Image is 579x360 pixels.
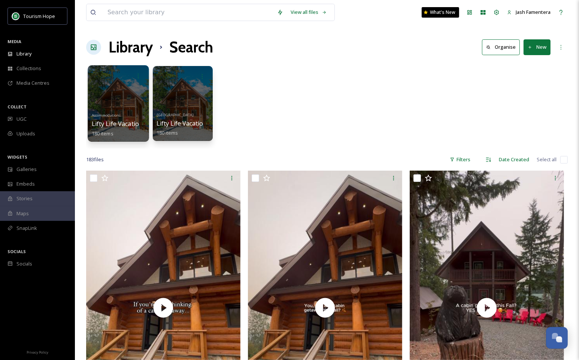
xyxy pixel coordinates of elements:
[109,36,153,58] a: Library
[16,130,35,137] span: Uploads
[12,12,19,20] img: logo.png
[422,7,459,18] a: What's New
[16,210,29,217] span: Maps
[92,120,166,128] span: Lifty Life Vacation Rentals
[16,180,35,187] span: Embeds
[16,166,37,173] span: Galleries
[7,154,27,160] span: WIDGETS
[16,260,32,267] span: Socials
[157,112,194,117] span: [GEOGRAPHIC_DATA]
[16,225,37,232] span: SnapLink
[86,156,104,163] span: 183 file s
[92,112,121,117] span: Accommodations
[92,111,166,136] a: AccommodationsLifty Life Vacation Rentals180 items
[157,129,178,136] span: 180 items
[516,9,551,15] span: Jash Famentera
[482,39,520,55] button: Organise
[169,36,213,58] h1: Search
[446,152,474,167] div: Filters
[7,104,27,109] span: COLLECT
[27,350,48,355] span: Privacy Policy
[92,130,113,136] span: 180 items
[546,327,568,349] button: Open Chat
[537,156,557,163] span: Select all
[16,50,31,57] span: Library
[16,65,41,72] span: Collections
[287,5,331,19] a: View all files
[104,4,273,21] input: Search your library
[16,195,33,202] span: Stories
[7,249,26,254] span: SOCIALS
[16,115,27,123] span: UGC
[27,347,48,356] a: Privacy Policy
[503,5,554,19] a: Jash Famentera
[157,111,295,136] a: [GEOGRAPHIC_DATA]Lifty Life Vacation Rentals - [GEOGRAPHIC_DATA]180 items
[16,79,49,87] span: Media Centres
[23,13,55,19] span: Tourism Hope
[7,39,21,44] span: MEDIA
[157,119,295,127] span: Lifty Life Vacation Rentals - [GEOGRAPHIC_DATA]
[495,152,533,167] div: Date Created
[524,39,551,55] button: New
